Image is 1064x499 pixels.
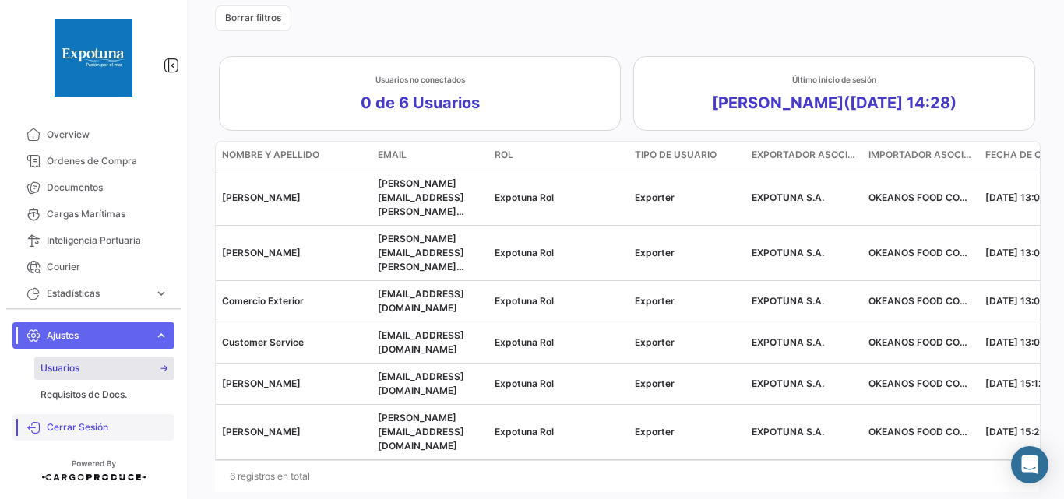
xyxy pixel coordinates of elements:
[635,295,675,307] span: Exporter
[215,5,291,31] button: Borrar filtros
[985,336,1045,348] span: [DATE] 13:01
[34,383,174,406] a: Requisitos de Docs.
[629,142,745,170] datatable-header-cell: Tipo de usuario
[222,192,301,203] span: [PERSON_NAME]
[222,148,319,162] span: Nombre y Apellido
[868,148,973,162] span: Importador asociado
[378,177,464,231] span: carlos.arregui@expotuna.com
[752,425,856,439] p: EXPOTUNA S.A.
[47,207,168,221] span: Cargas Marítimas
[47,234,168,248] span: Inteligencia Portuaria
[868,377,973,391] p: OKEANOS FOOD COMPANY LIMITED,COFOODS, INC.,BLUE WAVE SEAFOOD LLC,ERNIKA SHPK,TIANJIN SIYUAN INTER...
[215,457,1039,496] div: 6 registros en total
[752,191,856,205] p: EXPOTUNA S.A.
[47,128,168,142] span: Overview
[635,192,675,203] span: Exporter
[985,295,1045,307] span: [DATE] 13:02
[12,174,174,201] a: Documentos
[378,233,464,286] span: kelly.auz@alimesa.com.ec
[222,247,301,258] span: [PERSON_NAME]
[495,148,513,162] span: Rol
[495,247,554,258] span: Expotuna Rol
[495,336,554,348] span: Expotuna Rol
[752,294,856,308] p: EXPOTUNA S.A.
[12,121,174,148] a: Overview
[745,142,862,170] datatable-header-cell: Exportador asociado
[41,361,79,375] span: Usuarios
[12,254,174,280] a: Courier
[47,329,148,343] span: Ajustes
[635,247,675,258] span: Exporter
[985,247,1046,258] span: [DATE] 13:03
[752,246,856,260] p: EXPOTUNA S.A.
[378,371,464,396] span: asistente.comex@alimesa.com.ec
[154,286,168,300] span: expand_more
[55,19,132,97] img: 1b49f9e2-1797-498b-b719-72a01eb73231.jpeg
[378,148,407,162] span: Email
[635,378,675,389] span: Exporter
[222,426,301,438] span: [PERSON_NAME]
[372,142,488,170] datatable-header-cell: Email
[868,246,973,260] p: OKEANOS FOOD COMPANY LIMITED,COFOODS, INC.,BLUE WAVE SEAFOOD LLC,ERNIKA SHPK,TIANJIN SIYUAN INTER...
[41,388,127,402] span: Requisitos de Docs.
[47,181,168,195] span: Documentos
[216,142,372,170] datatable-header-cell: Nombre y Apellido
[868,191,973,205] p: OKEANOS FOOD COMPANY LIMITED,COFOODS, INC.,BLUE WAVE SEAFOOD LLC,ERNIKA SHPK,TIANJIN SIYUAN INTER...
[12,227,174,254] a: Inteligencia Portuaria
[868,336,973,350] p: OKEANOS FOOD COMPANY LIMITED,COFOODS, INC.,BLUE WAVE SEAFOOD LLC,ERNIKA SHPK,TIANJIN SIYUAN INTER...
[1011,446,1048,483] div: Abrir Intercom Messenger
[752,336,856,350] p: EXPOTUNA S.A.
[985,192,1046,203] span: [DATE] 13:03
[378,288,464,314] span: pasante.comex@alimesa.com.ec
[868,425,973,439] p: OKEANOS FOOD COMPANY LIMITED,COFOODS, INC.,BLUE WAVE SEAFOOD LLC,ERNIKA SHPK,TIANJIN SIYUAN INTER...
[12,148,174,174] a: Órdenes de Compra
[752,377,856,391] p: EXPOTUNA S.A.
[488,142,629,170] datatable-header-cell: Rol
[378,329,464,355] span: customer.service@alimesa.com.ec
[635,336,675,348] span: Exporter
[154,329,168,343] span: expand_more
[47,420,168,434] span: Cerrar Sesión
[378,412,464,452] span: alejandro+expo@cargoproduce.com
[34,357,174,380] a: Usuarios
[47,260,168,274] span: Courier
[222,378,301,389] span: [PERSON_NAME]
[868,294,973,308] p: OKEANOS FOOD COMPANY LIMITED,COFOODS, INC.,BLUE WAVE SEAFOOD LLC,ERNIKA SHPK,TIANJIN SIYUAN INTER...
[635,148,717,162] span: Tipo de usuario
[47,154,168,168] span: Órdenes de Compra
[495,426,554,438] span: Expotuna Rol
[222,295,304,307] span: Comercio Exterior
[47,286,148,300] span: Estadísticas
[862,142,979,170] datatable-header-cell: Importador asociado
[752,148,856,162] span: Exportador asociado
[495,378,554,389] span: Expotuna Rol
[495,295,554,307] span: Expotuna Rol
[12,201,174,227] a: Cargas Marítimas
[495,192,554,203] span: Expotuna Rol
[985,426,1045,438] span: [DATE] 15:22
[635,426,675,438] span: Exporter
[222,336,304,348] span: Customer Service
[985,378,1044,389] span: [DATE] 15:12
